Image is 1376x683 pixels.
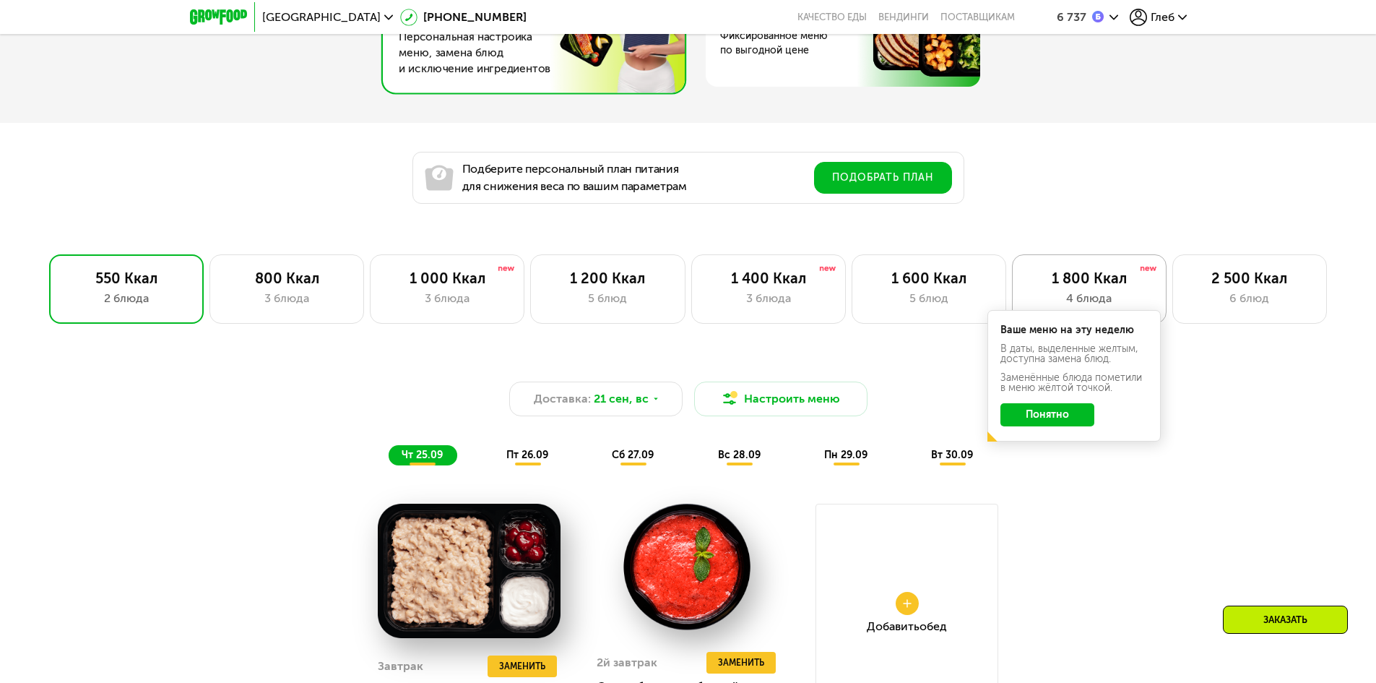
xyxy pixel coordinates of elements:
[499,659,545,674] span: Заменить
[225,270,349,287] div: 800 Ккал
[385,290,509,307] div: 3 блюда
[867,621,947,632] div: Добавить
[1027,270,1151,287] div: 1 800 Ккал
[545,290,670,307] div: 5 блюд
[920,619,947,633] span: Обед
[385,270,509,287] div: 1 000 Ккал
[940,12,1015,23] div: поставщикам
[1000,373,1148,393] div: Заменённые блюда пометили в меню жёлтой точкой.
[878,12,929,23] a: Вендинги
[706,270,831,287] div: 1 400 Ккал
[706,290,831,307] div: 3 блюда
[824,449,867,461] span: пн 29.09
[462,160,687,195] p: Подберите персональный план питания для снижения веса по вашим параметрам
[64,290,189,307] div: 2 блюда
[1000,403,1094,426] button: Понятно
[797,12,867,23] a: Качество еды
[1000,325,1148,335] div: Ваше меню на эту неделю
[706,652,776,674] button: Заменить
[694,382,867,416] button: Настроить меню
[867,270,991,287] div: 1 600 Ккал
[400,9,527,26] a: [PHONE_NUMBER]
[488,656,557,677] button: Заменить
[225,290,349,307] div: 3 блюда
[402,449,443,461] span: чт 25.09
[1187,290,1312,307] div: 6 блюд
[1223,606,1348,634] div: Заказать
[718,656,764,670] span: Заменить
[718,449,761,461] span: вс 28.09
[612,449,654,461] span: сб 27.09
[1187,270,1312,287] div: 2 500 Ккал
[1151,12,1174,23] span: Глеб
[1000,344,1148,364] div: В даты, выделенные желтым, доступна замена блюд.
[1027,290,1151,307] div: 4 блюда
[594,390,649,408] span: 21 сен, вс
[506,449,548,461] span: пт 26.09
[262,12,381,23] span: [GEOGRAPHIC_DATA]
[867,290,991,307] div: 5 блюд
[545,270,670,287] div: 1 200 Ккал
[64,270,189,287] div: 550 Ккал
[534,390,591,408] span: Доставка:
[1057,12,1086,23] div: 6 737
[814,162,952,194] button: Подобрать план
[378,656,423,677] div: Завтрак
[931,449,973,461] span: вт 30.09
[597,652,657,674] div: 2й завтрак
